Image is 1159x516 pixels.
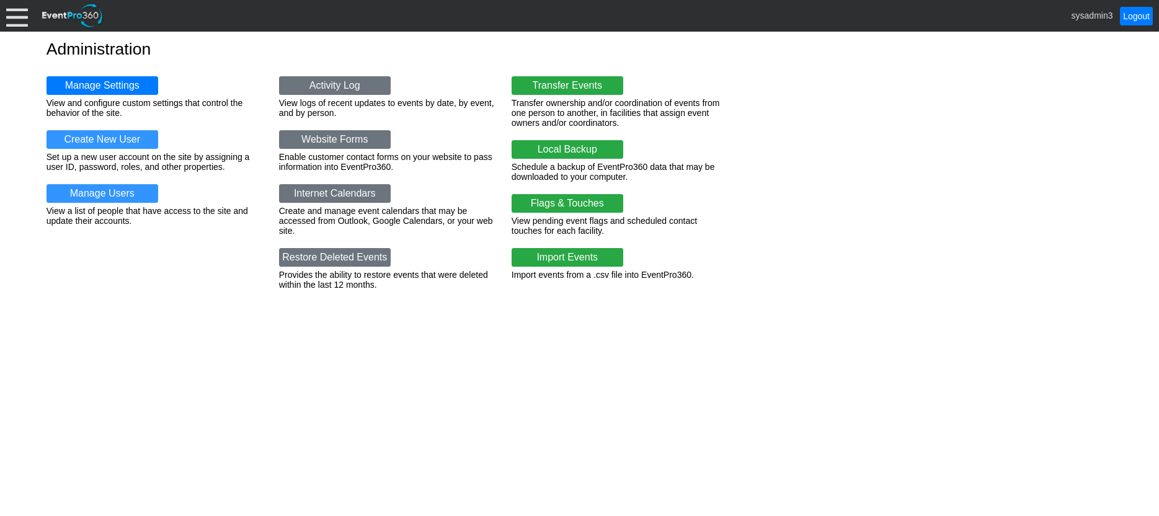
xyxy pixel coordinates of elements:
[1120,7,1153,25] a: Logout
[47,152,264,172] div: Set up a new user account on the site by assigning a user ID, password, roles, and other properties.
[6,5,28,27] div: Menu: Click or 'Crtl+M' to toggle menu open/close
[47,130,158,149] a: Create New User
[47,76,158,95] a: Manage Settings
[279,248,391,267] a: Restore Deleted Events
[40,2,105,30] img: EventPro360
[279,130,391,149] a: Website Forms
[512,216,729,236] div: View pending event flags and scheduled contact touches for each facility.
[47,41,1113,58] h1: Administration
[279,184,391,203] a: Internet Calendars
[279,270,496,290] div: Provides the ability to restore events that were deleted within the last 12 months.
[512,162,729,182] div: Schedule a backup of EventPro360 data that may be downloaded to your computer.
[47,184,158,203] a: Manage Users
[512,270,729,280] div: Import events from a .csv file into EventPro360.
[512,248,623,267] a: Import Events
[47,206,264,226] div: View a list of people that have access to the site and update their accounts.
[512,194,623,213] a: Flags & Touches
[47,98,264,118] div: View and configure custom settings that control the behavior of the site.
[512,140,623,159] a: Local Backup
[512,98,729,128] div: Transfer ownership and/or coordination of events from one person to another, in facilities that a...
[1072,10,1113,20] span: sysadmin3
[279,76,391,95] a: Activity Log
[279,152,496,172] div: Enable customer contact forms on your website to pass information into EventPro360.
[279,98,496,118] div: View logs of recent updates to events by date, by event, and by person.
[279,206,496,236] div: Create and manage event calendars that may be accessed from Outlook, Google Calendars, or your we...
[512,76,623,95] a: Transfer Events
